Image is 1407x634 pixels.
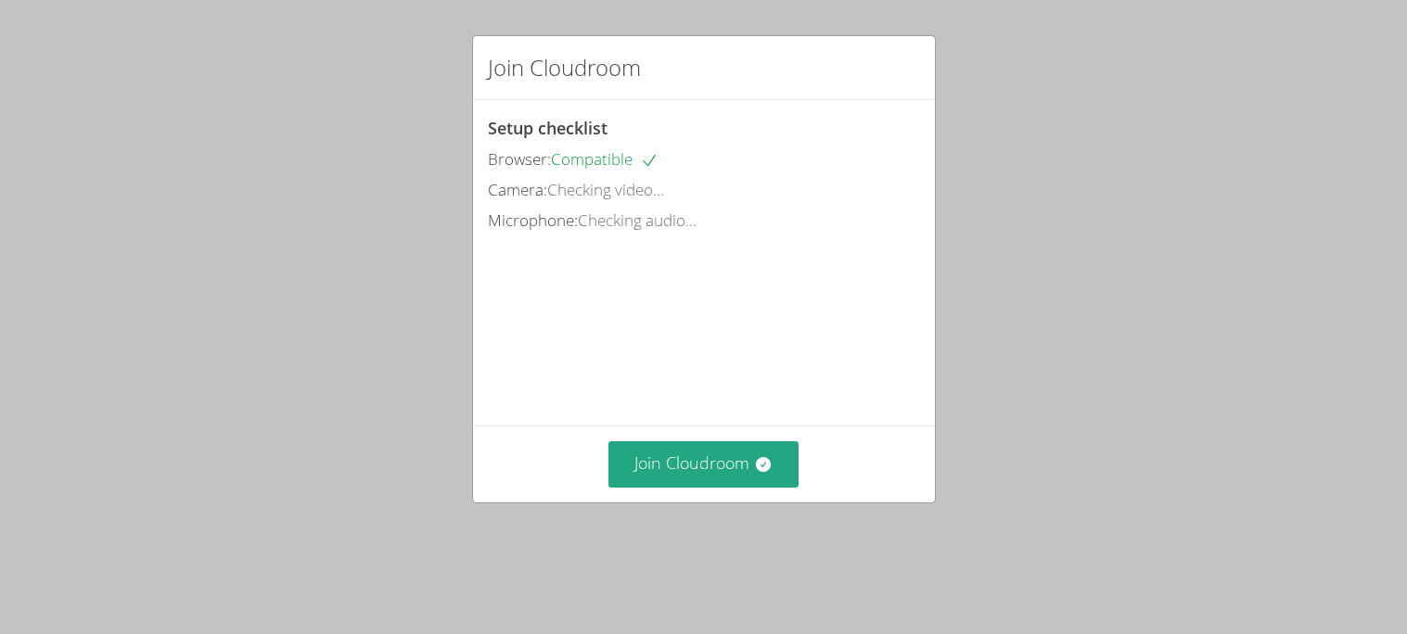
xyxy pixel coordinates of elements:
[488,117,608,139] span: Setup checklist
[551,148,659,170] span: Compatible
[578,209,697,231] span: Checking audio...
[547,179,664,200] span: Checking video...
[488,148,551,170] span: Browser:
[608,441,799,487] button: Join Cloudroom
[488,209,578,231] span: Microphone:
[488,51,641,84] h2: Join Cloudroom
[488,179,547,200] span: Camera:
